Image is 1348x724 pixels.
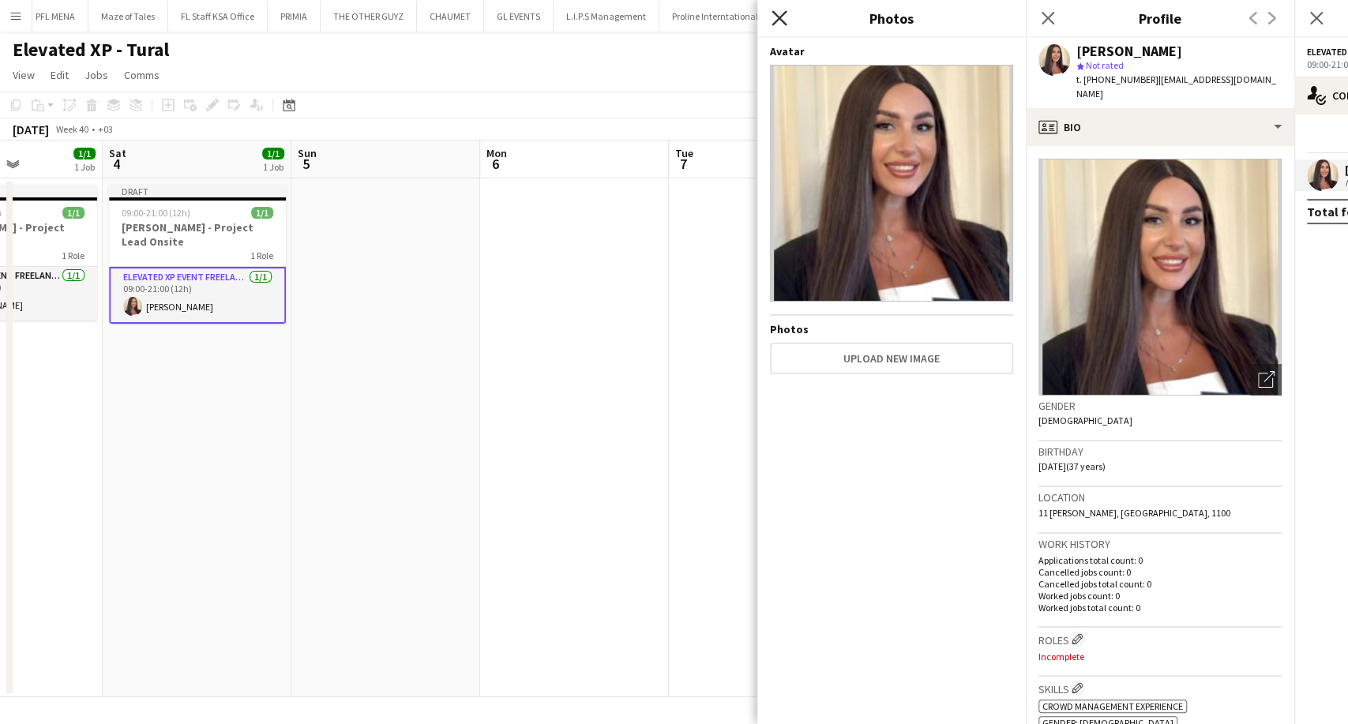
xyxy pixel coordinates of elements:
[107,155,126,173] span: 4
[51,68,69,82] span: Edit
[109,146,126,160] span: Sat
[78,65,115,85] a: Jobs
[109,220,286,249] h3: [PERSON_NAME] - Project Lead Onsite
[1076,44,1182,58] div: [PERSON_NAME]
[1086,59,1124,71] span: Not rated
[13,38,169,62] h1: Elevated XP - Tural
[268,1,321,32] button: PRIMIA
[88,1,168,32] button: Maze of Tales
[1076,73,1158,85] span: t. [PHONE_NUMBER]
[122,207,190,219] span: 09:00-21:00 (12h)
[109,267,286,324] app-card-role: Elevated XP Event Freelancer1/109:00-21:00 (12h)[PERSON_NAME]
[1038,631,1282,647] h3: Roles
[675,146,693,160] span: Tue
[250,249,273,261] span: 1 Role
[1038,651,1282,662] p: Incomplete
[1042,700,1183,712] span: Crowd management experience
[770,44,1013,58] h4: Avatar
[23,1,88,32] button: PFL MENA
[1038,590,1282,602] p: Worked jobs count: 0
[1038,578,1282,590] p: Cancelled jobs total count: 0
[74,161,95,173] div: 1 Job
[1038,399,1282,413] h3: Gender
[298,146,317,160] span: Sun
[62,207,84,219] span: 1/1
[1038,490,1282,505] h3: Location
[770,322,1013,336] h4: Photos
[554,1,659,32] button: L.I.P.S Management
[263,161,283,173] div: 1 Job
[295,155,317,173] span: 5
[1026,108,1294,146] div: Bio
[1038,159,1282,396] img: Crew avatar or photo
[84,68,108,82] span: Jobs
[1026,8,1294,28] h3: Profile
[52,123,92,135] span: Week 40
[109,185,286,324] app-job-card: Draft09:00-21:00 (12h)1/1[PERSON_NAME] - Project Lead Onsite1 RoleElevated XP Event Freelancer1/1...
[770,65,1013,302] img: Crew avatar
[1076,73,1276,99] span: | [EMAIL_ADDRESS][DOMAIN_NAME]
[73,148,96,159] span: 1/1
[6,65,41,85] a: View
[486,146,507,160] span: Mon
[757,8,1026,28] h3: Photos
[1250,364,1282,396] div: Open photos pop-in
[62,249,84,261] span: 1 Role
[673,155,693,173] span: 7
[484,155,507,173] span: 6
[1038,445,1282,459] h3: Birthday
[251,207,273,219] span: 1/1
[1038,554,1282,566] p: Applications total count: 0
[44,65,75,85] a: Edit
[1038,460,1106,472] span: [DATE] (37 years)
[13,122,49,137] div: [DATE]
[13,68,35,82] span: View
[484,1,554,32] button: GL EVENTS
[124,68,160,82] span: Comms
[770,343,1013,374] button: Upload new image
[659,1,772,32] button: Proline Interntational
[1038,566,1282,578] p: Cancelled jobs count: 0
[1038,680,1282,696] h3: Skills
[1038,602,1282,613] p: Worked jobs total count: 0
[168,1,268,32] button: FL Staff KSA Office
[1038,415,1132,426] span: [DEMOGRAPHIC_DATA]
[98,123,113,135] div: +03
[321,1,417,32] button: THE OTHER GUYZ
[417,1,484,32] button: CHAUMET
[109,185,286,197] div: Draft
[1038,537,1282,551] h3: Work history
[118,65,166,85] a: Comms
[1038,507,1230,519] span: 11 [PERSON_NAME], [GEOGRAPHIC_DATA], 1100
[262,148,284,159] span: 1/1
